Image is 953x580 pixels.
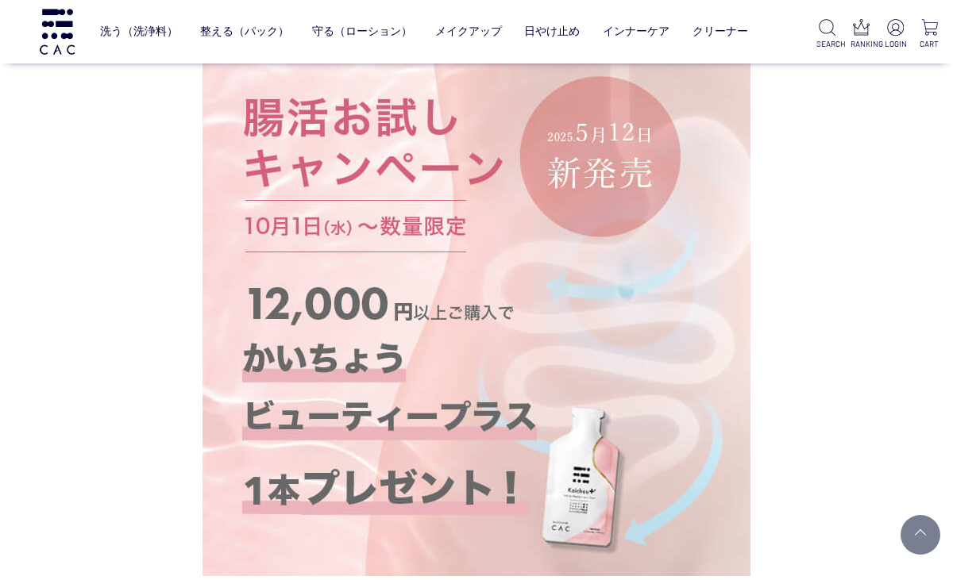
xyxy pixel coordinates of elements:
a: 整える（パック） [200,13,289,50]
img: 腸活お試しキャンペーン [203,29,750,576]
a: 洗う（洗浄料） [100,13,178,50]
a: RANKING [851,19,872,50]
img: logo [37,9,77,54]
p: SEARCH [816,38,838,50]
a: メイクアップ [435,13,502,50]
a: クリーナー [693,13,748,50]
a: SEARCH [816,19,838,50]
a: LOGIN [885,19,906,50]
a: 守る（ローション） [312,13,412,50]
p: LOGIN [885,38,906,50]
a: 日やけ止め [524,13,580,50]
p: CART [919,38,940,50]
a: インナーケア [603,13,669,50]
p: RANKING [851,38,872,50]
a: CART [919,19,940,50]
